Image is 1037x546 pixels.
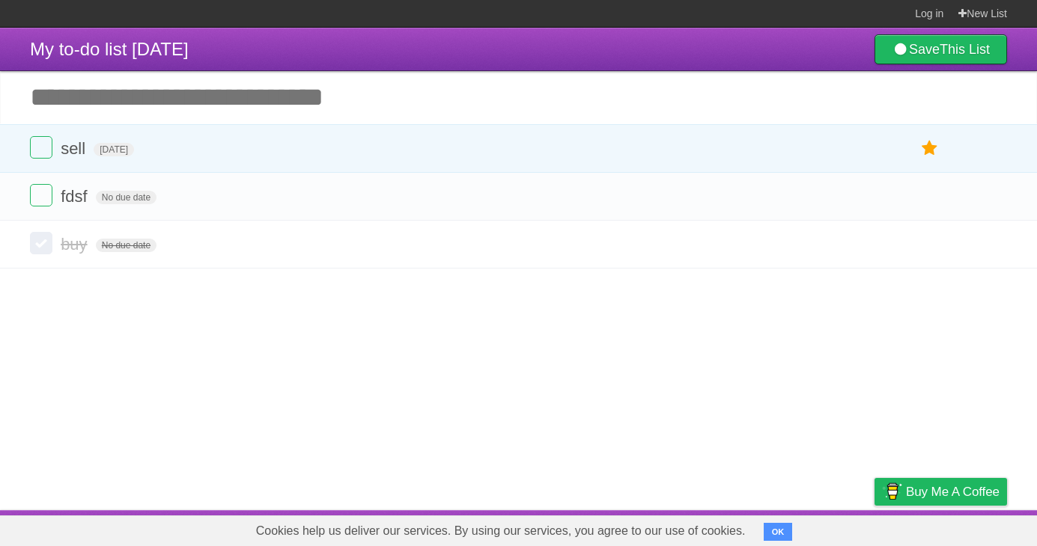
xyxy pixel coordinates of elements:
[30,184,52,206] label: Done
[96,191,156,204] span: No due date
[30,39,189,59] span: My to-do list [DATE]
[875,478,1007,506] a: Buy me a coffee
[764,523,793,541] button: OK
[916,136,944,161] label: Star task
[241,516,761,546] span: Cookies help us deliver our services. By using our services, you agree to our use of cookies.
[61,139,89,158] span: sell
[804,514,837,542] a: Terms
[30,136,52,159] label: Done
[913,514,1007,542] a: Suggest a feature
[940,42,990,57] b: This List
[96,239,156,252] span: No due date
[875,34,1007,64] a: SaveThis List
[675,514,707,542] a: About
[882,479,902,504] img: Buy me a coffee
[61,187,91,206] span: fdsf
[30,232,52,254] label: Done
[855,514,894,542] a: Privacy
[725,514,785,542] a: Developers
[94,143,134,156] span: [DATE]
[61,235,91,254] span: buy
[906,479,1000,505] span: Buy me a coffee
